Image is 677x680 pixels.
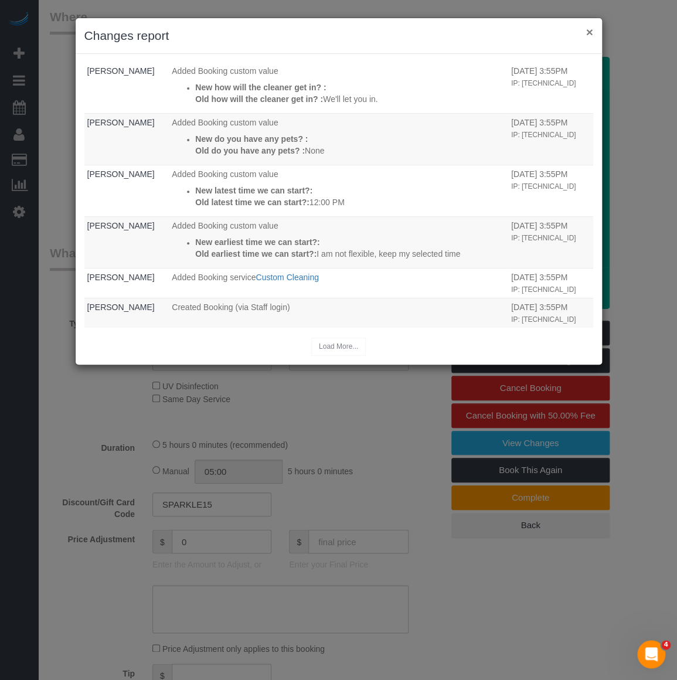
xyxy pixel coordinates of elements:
a: [PERSON_NAME] [87,118,155,127]
td: Who [84,216,169,268]
td: What [169,165,508,216]
strong: New do you have any pets? : [195,134,308,144]
span: Added Booking custom value [172,66,278,76]
td: When [508,268,593,298]
p: I am not flexible, keep my selected time [195,248,505,260]
td: When [508,298,593,328]
small: IP: [TECHNICAL_ID] [511,234,576,242]
small: IP: [TECHNICAL_ID] [511,79,576,87]
small: IP: [TECHNICAL_ID] [511,182,576,191]
td: What [169,298,508,328]
strong: Old do you have any pets? : [195,146,305,155]
span: Created Booking (via Staff login) [172,302,290,312]
a: [PERSON_NAME] [87,169,155,179]
td: When [508,113,593,165]
sui-modal: Changes report [76,18,602,365]
strong: New how will the cleaner get in? : [195,83,326,92]
small: IP: [TECHNICAL_ID] [511,315,576,324]
span: Added Booking custom value [172,118,278,127]
td: Who [84,113,169,165]
iframe: Intercom live chat [637,640,665,668]
td: When [508,216,593,268]
td: Who [84,268,169,298]
strong: Old latest time we can start?: [195,198,309,207]
td: Who [84,62,169,113]
strong: New latest time we can start?: [195,186,312,195]
a: [PERSON_NAME] [87,221,155,230]
h3: Changes report [84,27,593,45]
a: [PERSON_NAME] [87,66,155,76]
small: IP: [TECHNICAL_ID] [511,285,576,294]
td: When [508,165,593,216]
td: Who [84,298,169,328]
p: 12:00 PM [195,196,505,208]
td: Who [84,165,169,216]
strong: New earliest time we can start?: [195,237,319,247]
span: Added Booking service [172,273,256,282]
button: × [586,26,593,38]
td: What [169,62,508,113]
span: Added Booking custom value [172,221,278,230]
p: We'll let you in. [195,93,505,105]
strong: Old how will the cleaner get in? : [195,94,323,104]
td: What [169,113,508,165]
a: [PERSON_NAME] [87,302,155,312]
td: What [169,216,508,268]
a: [PERSON_NAME] [87,273,155,282]
p: None [195,145,505,157]
td: What [169,268,508,298]
strong: Old earliest time we can start?: [195,249,317,259]
span: Added Booking custom value [172,169,278,179]
td: When [508,62,593,113]
a: Custom Cleaning [256,273,318,282]
span: 4 [661,640,671,650]
small: IP: [TECHNICAL_ID] [511,131,576,139]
